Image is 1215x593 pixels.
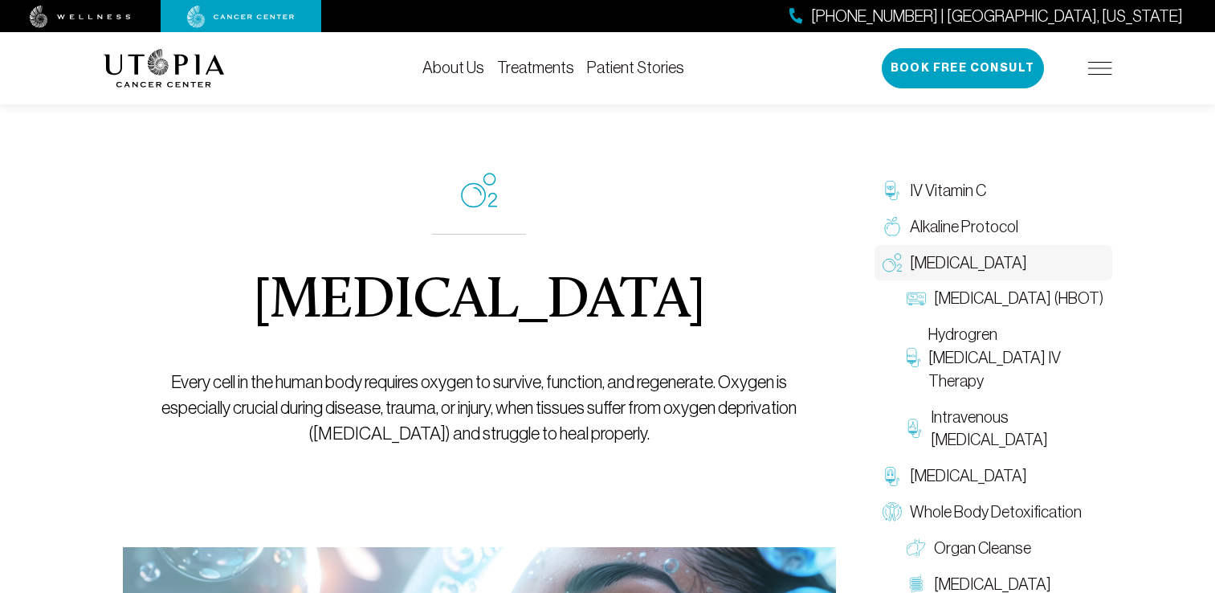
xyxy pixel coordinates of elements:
img: Organ Cleanse [907,538,926,558]
span: Intravenous [MEDICAL_DATA] [931,406,1103,452]
a: Organ Cleanse [899,530,1112,566]
img: Hyperbaric Oxygen Therapy (HBOT) [907,289,926,309]
img: Oxygen Therapy [883,253,902,272]
span: [MEDICAL_DATA] [910,252,1027,275]
span: Organ Cleanse [934,537,1031,560]
a: [PHONE_NUMBER] | [GEOGRAPHIC_DATA], [US_STATE] [789,5,1183,28]
span: Whole Body Detoxification [910,501,1082,524]
img: Hydrogren Peroxide IV Therapy [907,348,920,367]
p: Every cell in the human body requires oxygen to survive, function, and regenerate. Oxygen is espe... [159,370,799,447]
a: [MEDICAL_DATA] [875,245,1112,281]
span: [PHONE_NUMBER] | [GEOGRAPHIC_DATA], [US_STATE] [811,5,1183,28]
h1: [MEDICAL_DATA] [253,273,705,331]
a: Whole Body Detoxification [875,494,1112,530]
a: Alkaline Protocol [875,209,1112,245]
span: IV Vitamin C [910,179,986,202]
a: About Us [422,59,484,76]
img: Intravenous Ozone Therapy [907,419,923,438]
img: icon-hamburger [1088,62,1112,75]
a: IV Vitamin C [875,173,1112,209]
a: Patient Stories [587,59,684,76]
img: Whole Body Detoxification [883,502,902,521]
span: Alkaline Protocol [910,215,1018,239]
a: Hydrogren [MEDICAL_DATA] IV Therapy [899,317,1112,399]
button: Book Free Consult [882,48,1044,88]
a: Treatments [497,59,574,76]
img: IV Vitamin C [883,181,902,200]
a: [MEDICAL_DATA] (HBOT) [899,280,1112,317]
img: wellness [30,6,131,28]
a: Intravenous [MEDICAL_DATA] [899,399,1112,459]
img: logo [104,49,225,88]
img: cancer center [187,6,295,28]
span: [MEDICAL_DATA] [910,464,1027,488]
a: [MEDICAL_DATA] [875,458,1112,494]
img: Alkaline Protocol [883,217,902,236]
img: icon [461,173,497,208]
span: Hydrogren [MEDICAL_DATA] IV Therapy [928,323,1104,392]
img: Chelation Therapy [883,467,902,486]
span: [MEDICAL_DATA] (HBOT) [934,287,1103,310]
